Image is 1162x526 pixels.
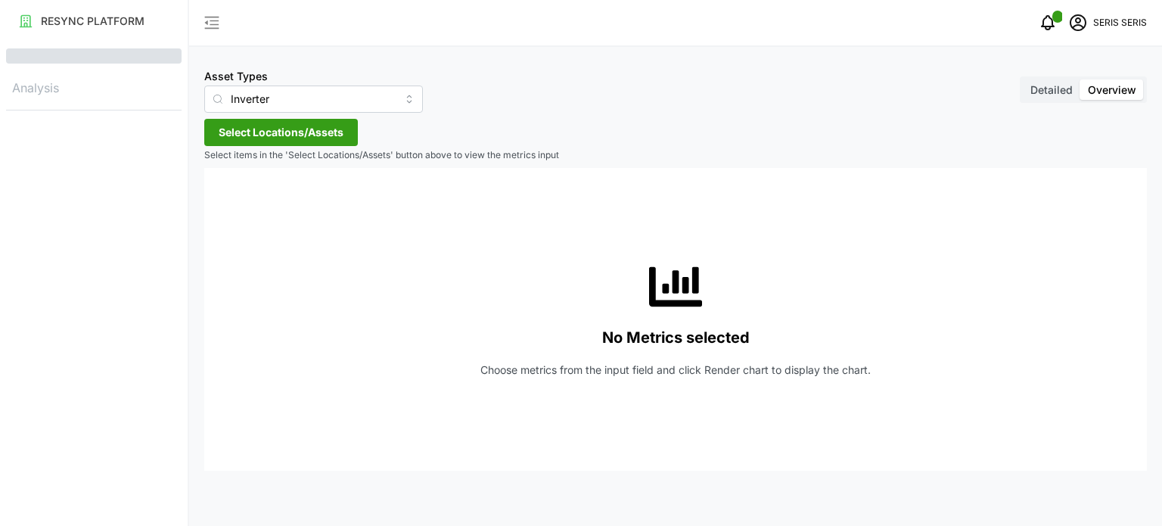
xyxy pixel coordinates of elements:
p: SERIS SERIS [1093,16,1147,30]
button: RESYNC PLATFORM [6,8,182,35]
p: No Metrics selected [602,325,750,350]
a: RESYNC PLATFORM [6,6,182,36]
p: Analysis [6,76,182,98]
label: Asset Types [204,68,268,85]
p: Choose metrics from the input field and click Render chart to display the chart. [480,363,871,378]
span: Detailed [1030,83,1073,96]
p: RESYNC PLATFORM [41,14,144,29]
p: Select items in the 'Select Locations/Assets' button above to view the metrics input [204,149,1147,162]
button: notifications [1033,8,1063,38]
button: schedule [1063,8,1093,38]
span: Select Locations/Assets [219,120,343,145]
button: Select Locations/Assets [204,119,358,146]
span: Overview [1088,83,1136,96]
